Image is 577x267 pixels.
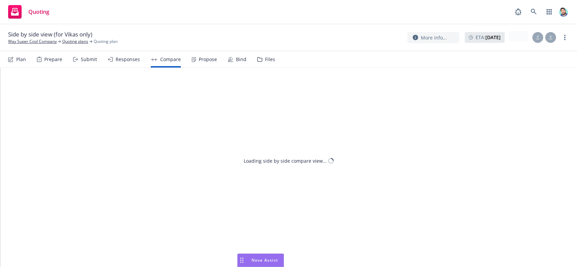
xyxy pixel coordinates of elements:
[407,32,459,43] button: More info...
[476,34,501,41] span: ETA :
[94,38,118,45] span: Quoting plan
[265,57,275,62] div: Files
[160,57,181,62] div: Compare
[238,254,246,267] div: Drag to move
[199,57,217,62] div: Propose
[251,257,278,263] span: Nova Assist
[16,57,26,62] div: Plan
[8,30,92,38] span: Side by side view (for Vikas only)
[62,38,88,45] a: Quoting plans
[543,5,556,19] a: Switch app
[44,57,62,62] div: Prepare
[116,57,140,62] div: Responses
[28,9,49,15] span: Quoting
[5,2,52,21] a: Quoting
[237,253,284,267] button: Nova Assist
[244,157,327,164] div: Loading side by side compare view...
[236,57,246,62] div: Bind
[561,33,569,42] a: more
[485,34,501,41] strong: [DATE]
[511,5,525,19] a: Report a Bug
[421,34,447,41] span: More info...
[558,6,569,17] img: photo
[8,38,57,45] a: Way Super Cool Company
[81,57,97,62] div: Submit
[527,5,540,19] a: Search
